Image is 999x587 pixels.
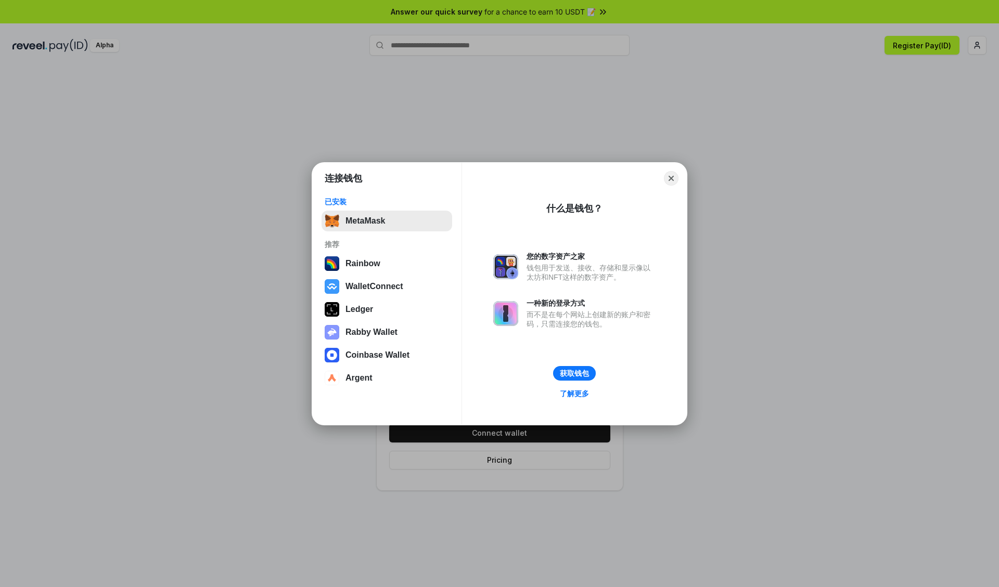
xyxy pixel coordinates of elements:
[345,216,385,226] div: MetaMask
[322,276,452,297] button: WalletConnect
[325,348,339,362] img: svg+xml,%3Csvg%20width%3D%2228%22%20height%3D%2228%22%20viewBox%3D%220%200%2028%2028%22%20fill%3D...
[527,263,656,282] div: 钱包用于发送、接收、存储和显示像以太坊和NFT这样的数字资产。
[527,298,656,308] div: 一种新的登录方式
[322,253,452,274] button: Rainbow
[345,259,380,268] div: Rainbow
[345,350,409,360] div: Coinbase Wallet
[546,202,603,215] div: 什么是钱包？
[560,369,589,378] div: 获取钱包
[345,305,373,314] div: Ledger
[322,322,452,343] button: Rabby Wallet
[322,368,452,388] button: Argent
[322,211,452,231] button: MetaMask
[325,302,339,317] img: svg+xml,%3Csvg%20xmlns%3D%22http%3A%2F%2Fwww.w3.org%2F2000%2Fsvg%22%20width%3D%2228%22%20height%3...
[664,171,678,186] button: Close
[345,282,403,291] div: WalletConnect
[345,373,373,383] div: Argent
[345,328,398,337] div: Rabby Wallet
[325,197,449,206] div: 已安装
[325,240,449,249] div: 推荐
[325,214,339,228] img: svg+xml,%3Csvg%20fill%3D%22none%22%20height%3D%2233%22%20viewBox%3D%220%200%2035%2033%22%20width%...
[325,172,362,185] h1: 连接钱包
[527,310,656,329] div: 而不是在每个网站上创建新的账户和密码，只需连接您的钱包。
[325,371,339,385] img: svg+xml,%3Csvg%20width%3D%2228%22%20height%3D%2228%22%20viewBox%3D%220%200%2028%2028%22%20fill%3D...
[553,366,596,381] button: 获取钱包
[325,256,339,271] img: svg+xml,%3Csvg%20width%3D%22120%22%20height%3D%22120%22%20viewBox%3D%220%200%20120%20120%22%20fil...
[527,252,656,261] div: 您的数字资产之家
[322,345,452,366] button: Coinbase Wallet
[493,301,518,326] img: svg+xml,%3Csvg%20xmlns%3D%22http%3A%2F%2Fwww.w3.org%2F2000%2Fsvg%22%20fill%3D%22none%22%20viewBox...
[554,387,595,400] a: 了解更多
[322,299,452,320] button: Ledger
[560,389,589,398] div: 了解更多
[493,254,518,279] img: svg+xml,%3Csvg%20xmlns%3D%22http%3A%2F%2Fwww.w3.org%2F2000%2Fsvg%22%20fill%3D%22none%22%20viewBox...
[325,325,339,340] img: svg+xml,%3Csvg%20xmlns%3D%22http%3A%2F%2Fwww.w3.org%2F2000%2Fsvg%22%20fill%3D%22none%22%20viewBox...
[325,279,339,294] img: svg+xml,%3Csvg%20width%3D%2228%22%20height%3D%2228%22%20viewBox%3D%220%200%2028%2028%22%20fill%3D...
